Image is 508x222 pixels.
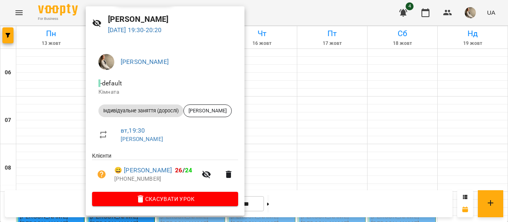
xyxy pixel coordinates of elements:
span: 26 [175,166,182,174]
h6: [PERSON_NAME] [108,13,238,25]
a: [PERSON_NAME] [121,136,163,142]
span: Індивідуальне заняття (дорослі) [98,107,183,114]
a: [PERSON_NAME] [121,58,169,66]
img: 3379ed1806cda47daa96bfcc4923c7ab.jpg [98,54,114,70]
span: - default [98,79,123,87]
button: Скасувати Урок [92,192,238,206]
button: Візит ще не сплачено. Додати оплату? [92,165,111,184]
p: Кімната [98,88,232,96]
span: Скасувати Урок [98,194,232,204]
div: [PERSON_NAME] [183,104,232,117]
a: 😀 [PERSON_NAME] [114,166,172,175]
span: 24 [185,166,192,174]
a: [DATE] 19:30-20:20 [108,26,162,34]
ul: Клієнти [92,152,238,191]
b: / [175,166,192,174]
span: [PERSON_NAME] [184,107,231,114]
p: [PHONE_NUMBER] [114,175,197,183]
a: вт , 19:30 [121,127,145,134]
